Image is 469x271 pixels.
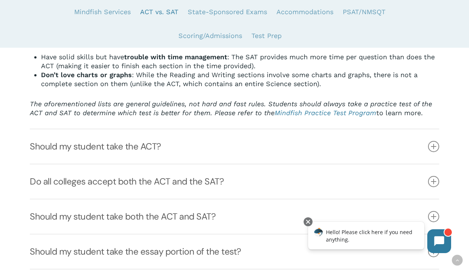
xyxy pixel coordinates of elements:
b: Don’t love charts or graphs [41,71,132,79]
a: Scoring/Admissions [178,24,242,48]
b: trouble with time management [124,53,227,61]
a: Should my student take the essay portion of the test? [30,234,439,269]
li: : While the Reading and Writing sections involve some charts and graphs, there is not a complete ... [41,70,439,88]
a: Should my student take the ACT? [30,129,439,164]
a: Test Prep [251,24,282,48]
iframe: Chatbot [300,216,459,261]
i: The aforementioned lists are general guidelines, not hard and fast rules. Students should always ... [30,100,432,117]
a: Mindfish Practice Test Program [275,109,376,117]
p: to learn more. [30,100,439,117]
a: Do all colleges accept both the ACT and the SAT? [30,164,439,199]
li: Have solid skills but have : The SAT provides much more time per question than does the ACT (maki... [41,53,439,70]
a: Should my student take both the ACT and SAT? [30,199,439,234]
